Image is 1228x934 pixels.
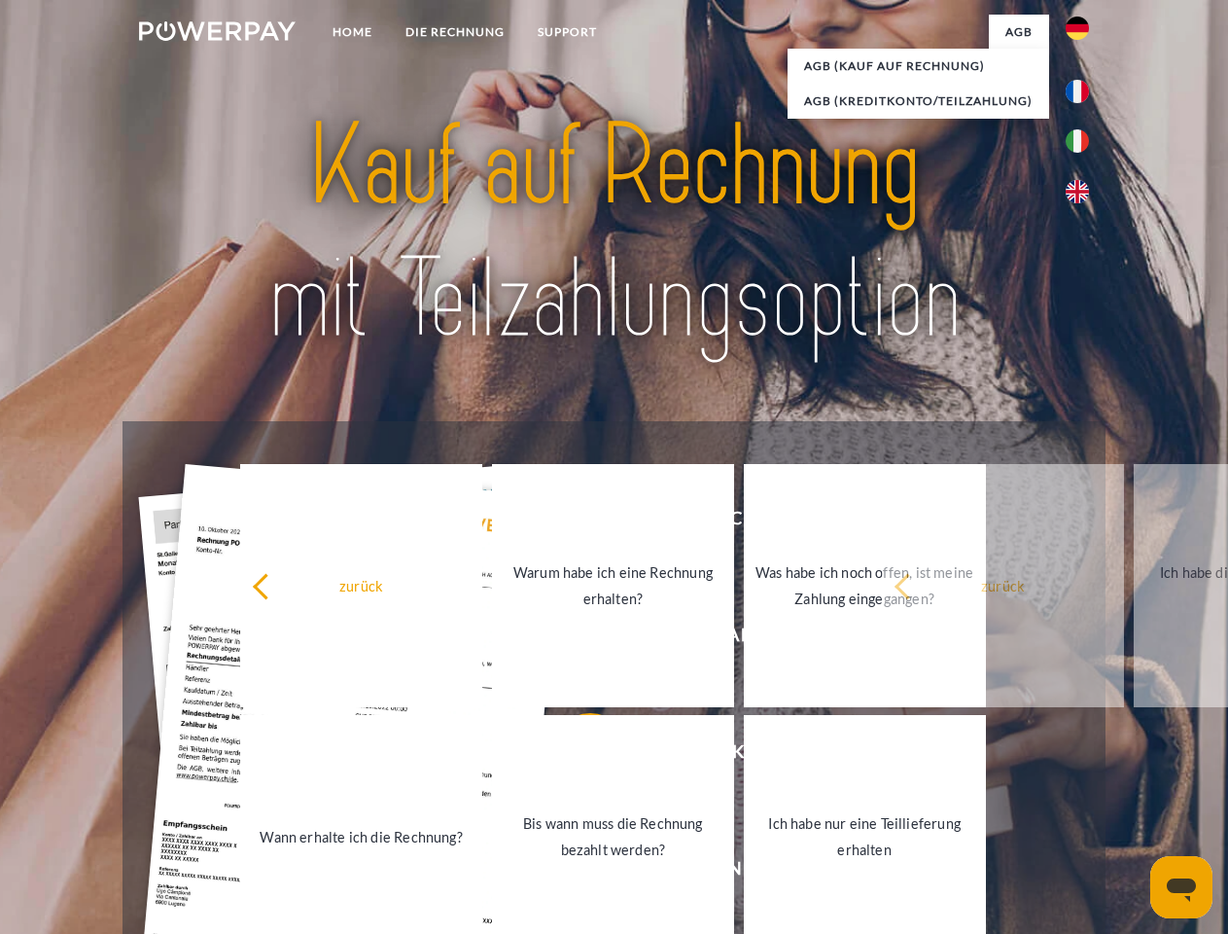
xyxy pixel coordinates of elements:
[252,823,471,849] div: Wann erhalte ich die Rechnung?
[755,559,974,612] div: Was habe ich noch offen, ist meine Zahlung eingegangen?
[316,15,389,50] a: Home
[1066,80,1089,103] img: fr
[521,15,614,50] a: SUPPORT
[186,93,1042,373] img: title-powerpay_de.svg
[252,572,471,598] div: zurück
[755,810,974,863] div: Ich habe nur eine Teillieferung erhalten
[1066,129,1089,153] img: it
[788,49,1049,84] a: AGB (Kauf auf Rechnung)
[504,559,722,612] div: Warum habe ich eine Rechnung erhalten?
[504,810,722,863] div: Bis wann muss die Rechnung bezahlt werden?
[1150,856,1212,918] iframe: Schaltfläche zum Öffnen des Messaging-Fensters
[894,572,1112,598] div: zurück
[788,84,1049,119] a: AGB (Kreditkonto/Teilzahlung)
[389,15,521,50] a: DIE RECHNUNG
[989,15,1049,50] a: agb
[1066,180,1089,203] img: en
[139,21,296,41] img: logo-powerpay-white.svg
[744,464,986,707] a: Was habe ich noch offen, ist meine Zahlung eingegangen?
[1066,17,1089,40] img: de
